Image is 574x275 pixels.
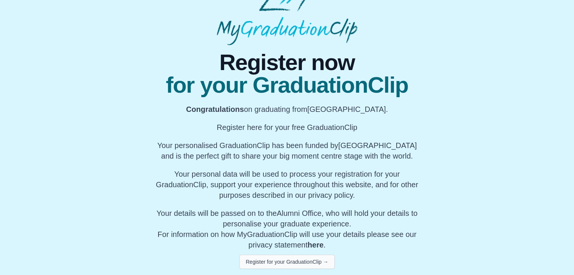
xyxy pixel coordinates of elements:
span: for your GraduationClip [152,74,422,96]
span: Your details will be passed on to the , who will hold your details to personalise your graduate e... [157,209,418,228]
b: Congratulations [186,105,244,113]
span: Alumni Office [277,209,322,217]
p: Register here for your free GraduationClip [152,122,422,133]
p: on graduating from [GEOGRAPHIC_DATA]. [152,104,422,115]
button: Register for your GraduationClip → [239,255,335,269]
a: here [308,241,323,249]
span: Register now [152,51,422,74]
p: Your personal data will be used to process your registration for your GraduationClip, support you... [152,169,422,200]
p: Your personalised GraduationClip has been funded by [GEOGRAPHIC_DATA] and is the perfect gift to ... [152,140,422,161]
span: For information on how MyGraduationClip will use your details please see our privacy statement . [157,209,418,249]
